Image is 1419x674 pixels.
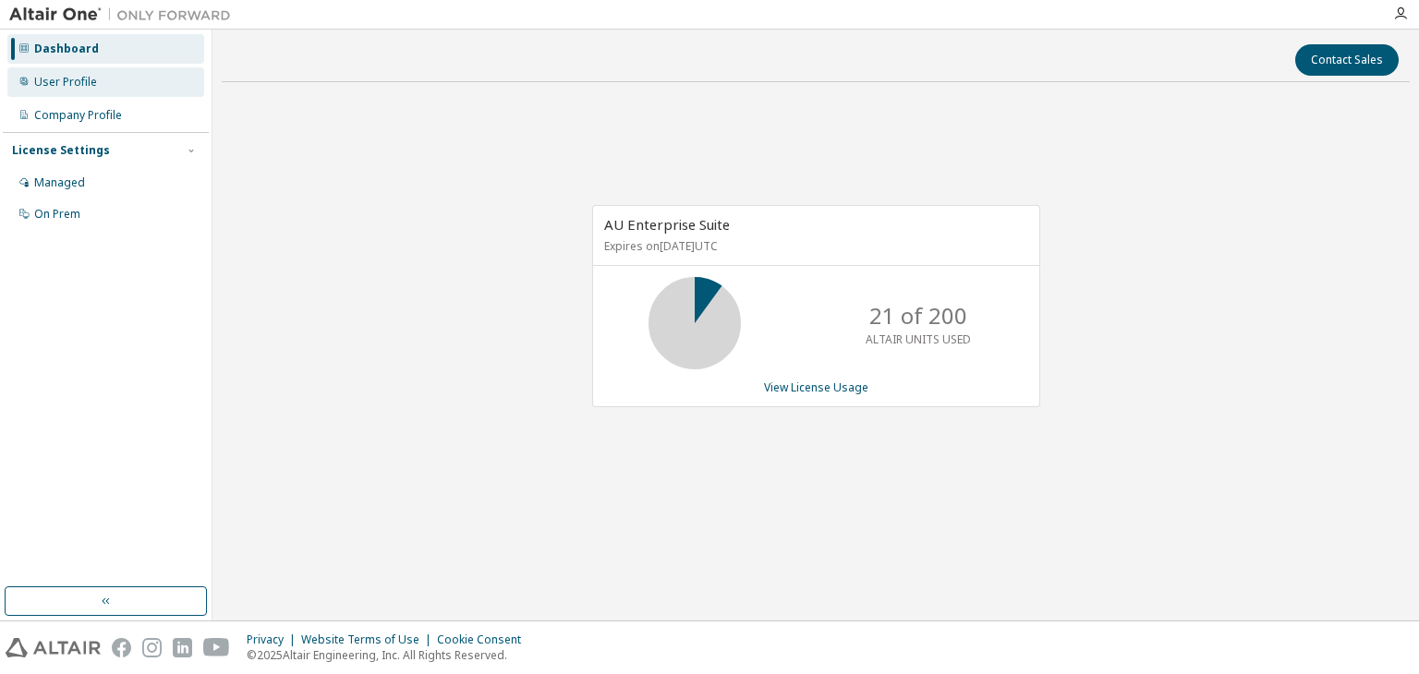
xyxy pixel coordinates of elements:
button: Contact Sales [1295,44,1399,76]
div: Cookie Consent [437,632,532,647]
p: ALTAIR UNITS USED [866,331,971,347]
img: instagram.svg [142,638,162,657]
div: Dashboard [34,42,99,56]
div: Privacy [247,632,301,647]
img: Altair One [9,6,240,24]
p: Expires on [DATE] UTC [604,238,1024,254]
p: © 2025 Altair Engineering, Inc. All Rights Reserved. [247,647,532,663]
img: youtube.svg [203,638,230,657]
a: View License Usage [764,379,868,395]
span: AU Enterprise Suite [604,215,730,234]
div: Website Terms of Use [301,632,437,647]
div: User Profile [34,75,97,90]
div: On Prem [34,207,80,222]
img: linkedin.svg [173,638,192,657]
p: 21 of 200 [869,300,967,331]
img: altair_logo.svg [6,638,101,657]
div: License Settings [12,143,110,158]
img: facebook.svg [112,638,131,657]
div: Managed [34,175,85,190]
div: Company Profile [34,108,122,123]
